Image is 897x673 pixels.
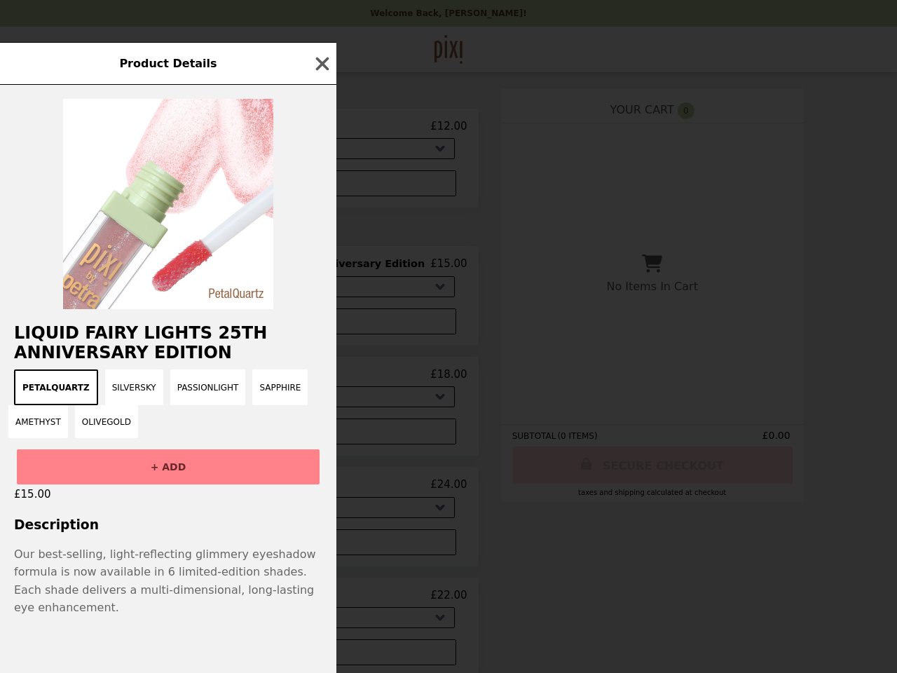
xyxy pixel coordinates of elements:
[252,369,308,405] button: Sapphire
[14,369,98,405] button: PetalQuartz
[17,449,320,484] button: + ADD
[8,405,68,438] button: Amethyst
[119,57,217,70] span: Product Details
[75,405,138,438] button: OliveGold
[14,545,322,617] p: Our best-selling, light-reflecting glimmery eyeshadow formula is now available in 6 limited-editi...
[105,369,163,405] button: SilverSky
[63,99,273,309] img: PetalQuartz
[170,369,246,405] button: PassionLight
